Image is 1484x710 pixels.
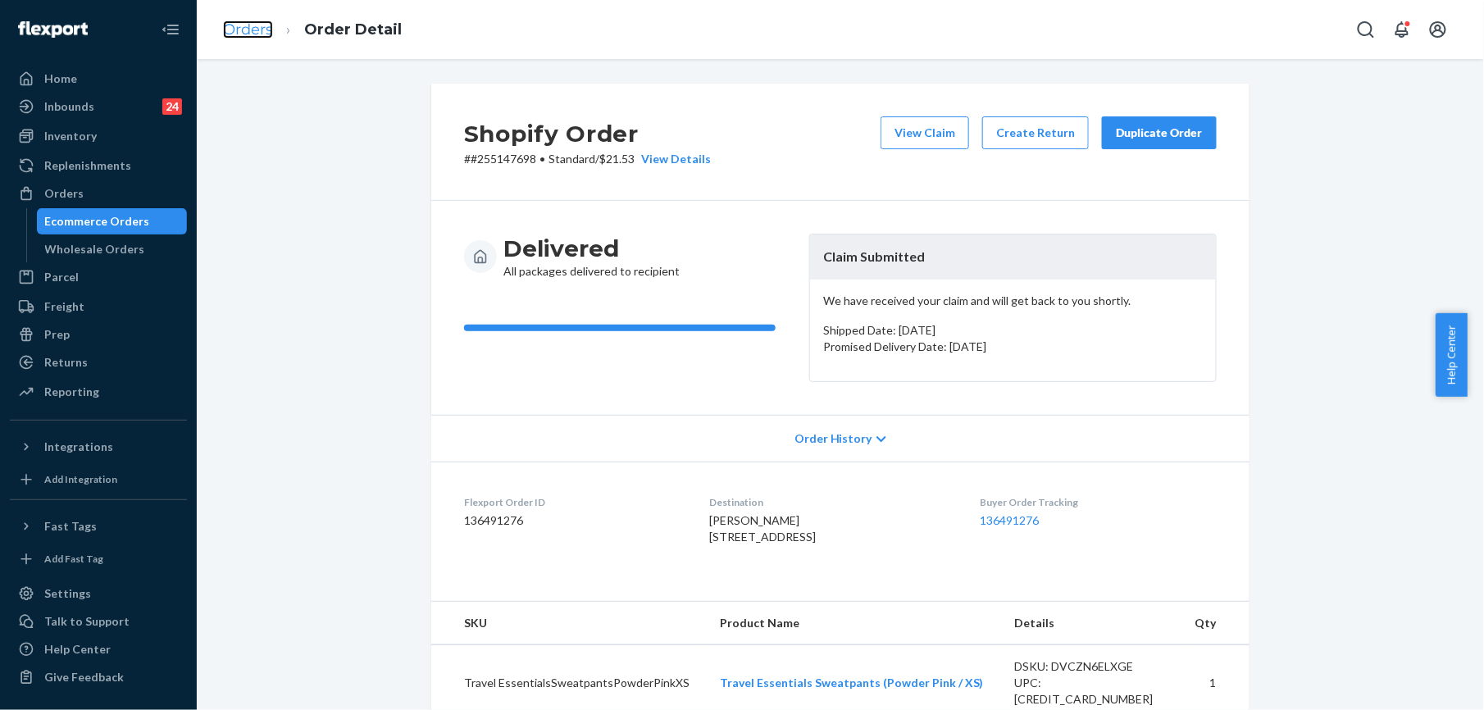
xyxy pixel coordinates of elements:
[10,123,187,149] a: Inventory
[45,241,145,257] div: Wholesale Orders
[1102,116,1217,149] button: Duplicate Order
[1350,13,1382,46] button: Open Search Box
[1386,13,1418,46] button: Open notifications
[18,21,88,38] img: Flexport logo
[709,495,954,509] dt: Destination
[44,354,88,371] div: Returns
[223,20,273,39] a: Orders
[794,430,872,447] span: Order History
[37,208,188,234] a: Ecommerce Orders
[10,608,187,635] a: Talk to Support
[210,6,415,54] ol: breadcrumbs
[981,495,1217,509] dt: Buyer Order Tracking
[44,326,70,343] div: Prep
[44,518,97,535] div: Fast Tags
[539,152,545,166] span: •
[10,264,187,290] a: Parcel
[44,71,77,87] div: Home
[10,66,187,92] a: Home
[44,384,99,400] div: Reporting
[810,234,1216,280] header: Claim Submitted
[10,434,187,460] button: Integrations
[10,349,187,375] a: Returns
[464,495,683,509] dt: Flexport Order ID
[464,151,711,167] p: # #255147698 / $21.53
[10,379,187,405] a: Reporting
[45,213,150,230] div: Ecommerce Orders
[464,512,683,529] dd: 136491276
[10,546,187,572] a: Add Fast Tag
[10,180,187,207] a: Orders
[10,321,187,348] a: Prep
[44,98,94,115] div: Inbounds
[10,467,187,493] a: Add Integration
[1014,658,1168,675] div: DSKU: DVCZN6ELXGE
[44,585,91,602] div: Settings
[44,552,103,566] div: Add Fast Tag
[10,513,187,539] button: Fast Tags
[44,128,97,144] div: Inventory
[10,93,187,120] a: Inbounds24
[823,339,1203,355] p: Promised Delivery Date: [DATE]
[1014,675,1168,708] div: UPC: [CREDIT_CARD_NUMBER]
[44,298,84,315] div: Freight
[1001,602,1181,645] th: Details
[304,20,402,39] a: Order Detail
[823,322,1203,339] p: Shipped Date: [DATE]
[154,13,187,46] button: Close Navigation
[44,669,124,685] div: Give Feedback
[44,269,79,285] div: Parcel
[709,513,816,544] span: [PERSON_NAME] [STREET_ADDRESS]
[635,151,711,167] button: View Details
[1116,125,1203,141] div: Duplicate Order
[431,602,707,645] th: SKU
[44,613,130,630] div: Talk to Support
[1436,313,1468,397] button: Help Center
[10,664,187,690] button: Give Feedback
[1422,13,1454,46] button: Open account menu
[707,602,1001,645] th: Product Name
[10,580,187,607] a: Settings
[1181,602,1250,645] th: Qty
[981,513,1040,527] a: 136491276
[44,641,111,658] div: Help Center
[464,116,711,151] h2: Shopify Order
[10,636,187,662] a: Help Center
[549,152,595,166] span: Standard
[10,294,187,320] a: Freight
[503,234,680,263] h3: Delivered
[982,116,1089,149] button: Create Return
[162,98,182,115] div: 24
[881,116,969,149] button: View Claim
[823,293,1203,309] p: We have received your claim and will get back to you shortly.
[10,152,187,179] a: Replenishments
[503,234,680,280] div: All packages delivered to recipient
[720,676,984,690] a: Travel Essentials Sweatpants (Powder Pink / XS)
[44,472,117,486] div: Add Integration
[44,439,113,455] div: Integrations
[44,185,84,202] div: Orders
[44,157,131,174] div: Replenishments
[37,236,188,262] a: Wholesale Orders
